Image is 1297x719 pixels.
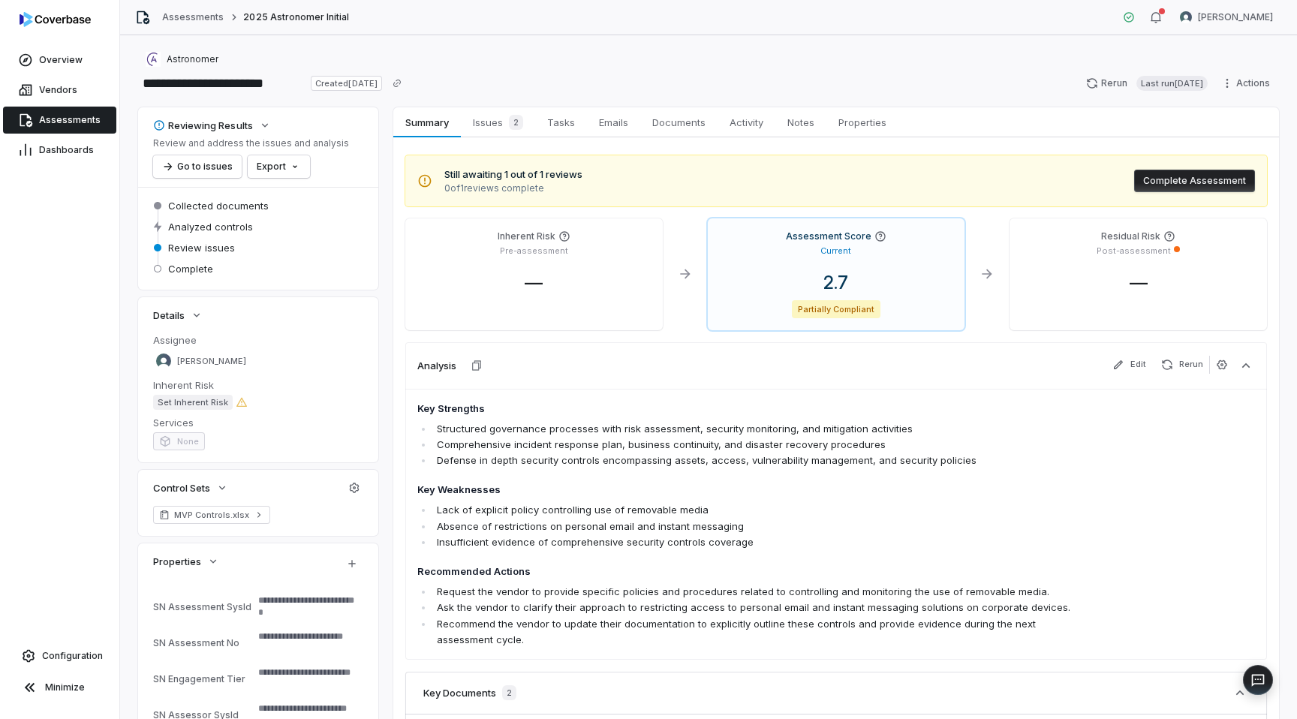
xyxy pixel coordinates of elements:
span: Set Inherent Risk [153,395,233,410]
div: SN Assessment No [153,637,252,648]
h4: Key Weaknesses [417,483,1088,498]
li: Absence of restrictions on personal email and instant messaging [433,519,1088,534]
span: Still awaiting 1 out of 1 reviews [444,167,582,182]
img: Sayantan Bhattacherjee avatar [156,353,171,369]
span: 2025 Astronomer Initial [243,11,349,23]
button: Sayantan Bhattacherjee avatar[PERSON_NAME] [1171,6,1282,29]
li: Recommend the vendor to update their documentation to explicitly outline these controls and provi... [433,616,1088,648]
button: RerunLast run[DATE] [1077,72,1217,95]
span: Astronomer [167,53,218,65]
dt: Assignee [153,333,363,347]
span: — [1118,272,1160,293]
div: SN Assessment SysId [153,601,252,612]
p: Post-assessment [1097,245,1171,257]
span: Issues [467,112,529,133]
span: Assessments [39,114,101,126]
button: Export [248,155,310,178]
span: Documents [646,113,712,132]
button: Rerun [1155,356,1209,374]
button: Actions [1217,72,1279,95]
span: Properties [153,555,201,568]
span: Partially Compliant [792,300,881,318]
li: Structured governance processes with risk assessment, security monitoring, and mitigation activities [433,421,1088,437]
span: Review issues [168,241,235,254]
button: Properties [149,548,224,575]
button: https://astronomer.io/Astronomer [141,46,223,73]
li: Insufficient evidence of comprehensive security controls coverage [433,534,1088,550]
span: MVP Controls.xlsx [174,509,249,521]
a: Dashboards [3,137,116,164]
span: Properties [832,113,892,132]
span: — [513,272,555,293]
li: Lack of explicit policy controlling use of removable media [433,502,1088,518]
span: Activity [724,113,769,132]
button: Edit [1106,356,1152,374]
span: 2 [502,685,516,700]
img: Sayantan Bhattacherjee avatar [1180,11,1192,23]
span: Minimize [45,681,85,693]
span: Notes [781,113,820,132]
li: Request the vendor to provide specific policies and procedures related to controlling and monitor... [433,584,1088,600]
div: Reviewing Results [153,119,253,132]
p: Review and address the issues and analysis [153,137,349,149]
h3: Key Documents [423,686,496,699]
li: Ask the vendor to clarify their approach to restricting access to personal email and instant mess... [433,600,1088,615]
a: Overview [3,47,116,74]
button: Copy link [384,70,411,97]
span: Last run [DATE] [1136,76,1208,91]
h4: Residual Risk [1101,230,1160,242]
span: Control Sets [153,481,210,495]
span: [PERSON_NAME] [177,356,246,367]
span: Emails [593,113,634,132]
p: Pre-assessment [500,245,568,257]
span: 2 [509,115,523,130]
span: Analyzed controls [168,220,253,233]
span: Dashboards [39,144,94,156]
a: Assessments [162,11,224,23]
h4: Inherent Risk [498,230,555,242]
span: Tasks [541,113,581,132]
span: Created [DATE] [311,76,381,91]
span: Vendors [39,84,77,96]
button: Go to issues [153,155,242,178]
img: logo-D7KZi-bG.svg [20,12,91,27]
span: Details [153,308,185,322]
h4: Recommended Actions [417,564,1088,579]
button: Complete Assessment [1134,170,1255,192]
span: Configuration [42,650,103,662]
button: Control Sets [149,474,233,501]
p: Current [820,245,851,257]
li: Defense in depth security controls encompassing assets, access, vulnerability management, and sec... [433,453,1088,468]
span: Overview [39,54,83,66]
h4: Key Strengths [417,402,1088,417]
dt: Inherent Risk [153,378,363,392]
a: Configuration [6,642,113,669]
h3: Analysis [417,359,456,372]
a: MVP Controls.xlsx [153,506,270,524]
span: 2.7 [811,272,860,293]
a: Vendors [3,77,116,104]
button: Details [149,302,207,329]
span: Collected documents [168,199,269,212]
h4: Assessment Score [786,230,871,242]
div: SN Engagement Tier [153,673,252,684]
span: Summary [399,113,454,132]
span: 0 of 1 reviews complete [444,182,582,194]
span: Complete [168,262,213,275]
button: Reviewing Results [149,112,275,139]
span: [PERSON_NAME] [1198,11,1273,23]
button: Minimize [6,672,113,702]
a: Assessments [3,107,116,134]
dt: Services [153,416,363,429]
li: Comprehensive incident response plan, business continuity, and disaster recovery procedures [433,437,1088,453]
